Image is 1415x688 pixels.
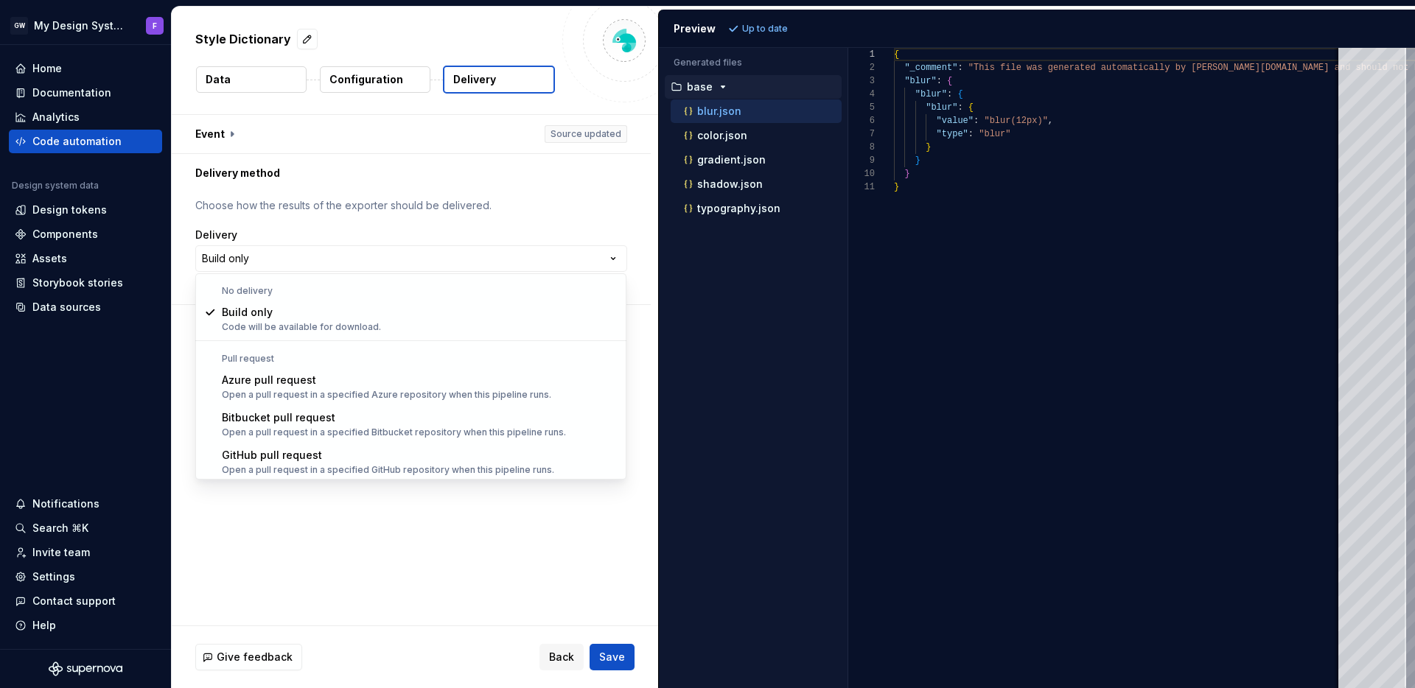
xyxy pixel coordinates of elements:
div: Open a pull request in a specified Bitbucket repository when this pipeline runs. [222,427,566,438]
span: Build only [222,306,273,318]
div: Code will be available for download. [222,321,381,333]
div: Pull request [198,353,623,365]
span: Azure pull request [222,373,316,386]
div: Open a pull request in a specified GitHub repository when this pipeline runs. [222,464,554,476]
div: Open a pull request in a specified Azure repository when this pipeline runs. [222,389,551,401]
span: GitHub pull request [222,449,322,461]
span: Bitbucket pull request [222,411,335,424]
div: No delivery [198,285,623,297]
